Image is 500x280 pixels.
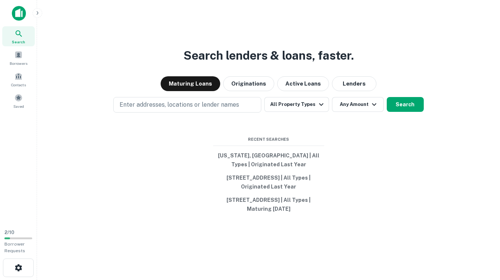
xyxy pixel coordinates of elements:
p: Enter addresses, locations or lender names [120,100,239,109]
span: Borrower Requests [4,241,25,253]
button: All Property Types [264,97,329,112]
iframe: Chat Widget [463,221,500,256]
a: Contacts [2,69,35,89]
button: Lenders [332,76,376,91]
img: capitalize-icon.png [12,6,26,21]
span: Search [12,39,25,45]
button: [US_STATE], [GEOGRAPHIC_DATA] | All Types | Originated Last Year [213,149,324,171]
button: [STREET_ADDRESS] | All Types | Maturing [DATE] [213,193,324,216]
span: Saved [13,103,24,109]
button: Search [387,97,424,112]
button: Any Amount [332,97,384,112]
a: Saved [2,91,35,111]
button: [STREET_ADDRESS] | All Types | Originated Last Year [213,171,324,193]
button: Maturing Loans [161,76,220,91]
span: 2 / 10 [4,230,14,235]
a: Search [2,26,35,46]
a: Borrowers [2,48,35,68]
span: Recent Searches [213,136,324,143]
button: Active Loans [277,76,329,91]
button: Originations [223,76,274,91]
h3: Search lenders & loans, faster. [184,47,354,64]
span: Borrowers [10,60,27,66]
button: Enter addresses, locations or lender names [113,97,261,113]
span: Contacts [11,82,26,88]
